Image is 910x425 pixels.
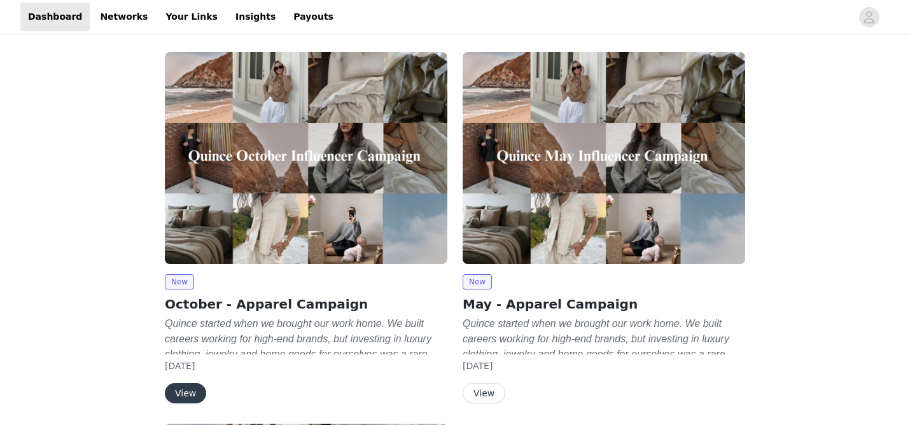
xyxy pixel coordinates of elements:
[165,318,436,405] em: Quince started when we brought our work home. We built careers working for high-end brands, but i...
[20,3,90,31] a: Dashboard
[92,3,155,31] a: Networks
[463,52,745,264] img: Quince
[165,383,206,403] button: View
[165,274,194,289] span: New
[165,295,447,314] h2: October - Apparel Campaign
[463,274,492,289] span: New
[463,361,493,371] span: [DATE]
[165,52,447,264] img: Quince
[463,389,505,398] a: View
[165,361,195,371] span: [DATE]
[286,3,341,31] a: Payouts
[863,7,875,27] div: avatar
[158,3,225,31] a: Your Links
[463,295,745,314] h2: May - Apparel Campaign
[165,389,206,398] a: View
[463,383,505,403] button: View
[228,3,283,31] a: Insights
[463,318,734,405] em: Quince started when we brought our work home. We built careers working for high-end brands, but i...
